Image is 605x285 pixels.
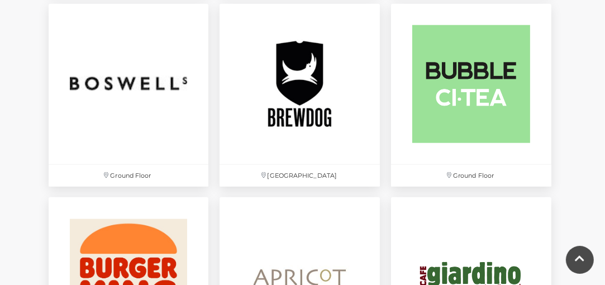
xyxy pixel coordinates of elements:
[391,165,551,187] p: Ground Floor
[49,165,209,187] p: Ground Floor
[220,165,380,187] p: [GEOGRAPHIC_DATA]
